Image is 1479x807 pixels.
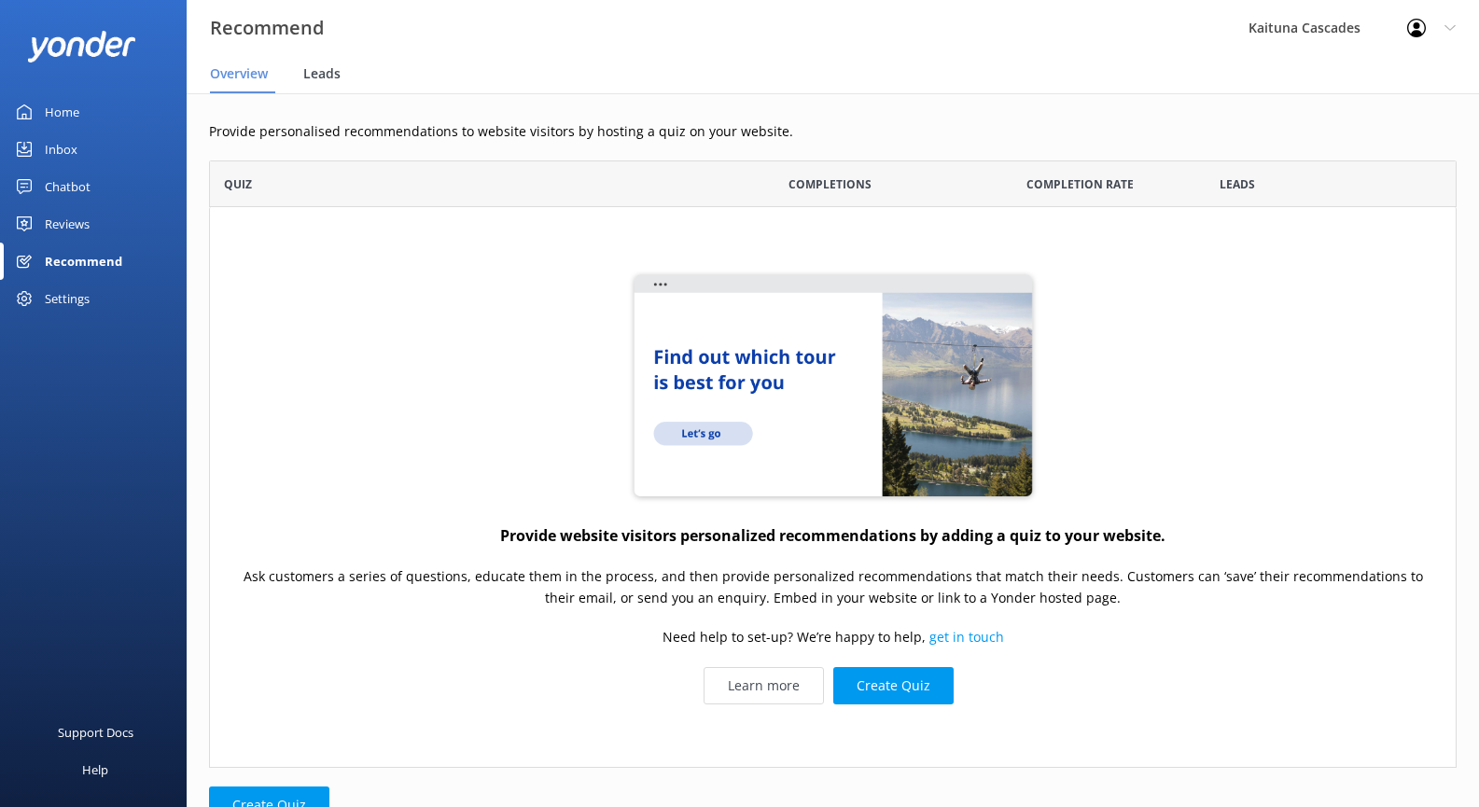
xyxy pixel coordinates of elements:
div: Support Docs [58,714,133,751]
h4: Provide website visitors personalized recommendations by adding a quiz to your website. [500,524,1165,549]
div: Reviews [45,205,90,243]
span: Overview [210,64,268,83]
a: Learn more [704,667,824,704]
p: Provide personalised recommendations to website visitors by hosting a quiz on your website. [209,121,1457,142]
img: quiz-website... [628,271,1039,504]
span: Completion Rate [1026,175,1134,193]
div: Settings [45,280,90,317]
button: Create Quiz [833,667,954,704]
span: Quiz [224,175,252,193]
div: Help [82,751,108,788]
span: Completions [788,175,872,193]
img: yonder-white-logo.png [28,31,135,62]
a: get in touch [929,629,1004,647]
div: Home [45,93,79,131]
span: Leads [1220,175,1255,193]
div: Chatbot [45,168,91,205]
span: Leads [303,64,341,83]
h3: Recommend [210,13,324,43]
div: Recommend [45,243,122,280]
div: Inbox [45,131,77,168]
p: Need help to set-up? We’re happy to help, [663,628,1004,648]
div: grid [209,207,1457,767]
p: Ask customers a series of questions, educate them in the process, and then provide personalized r... [229,567,1437,609]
